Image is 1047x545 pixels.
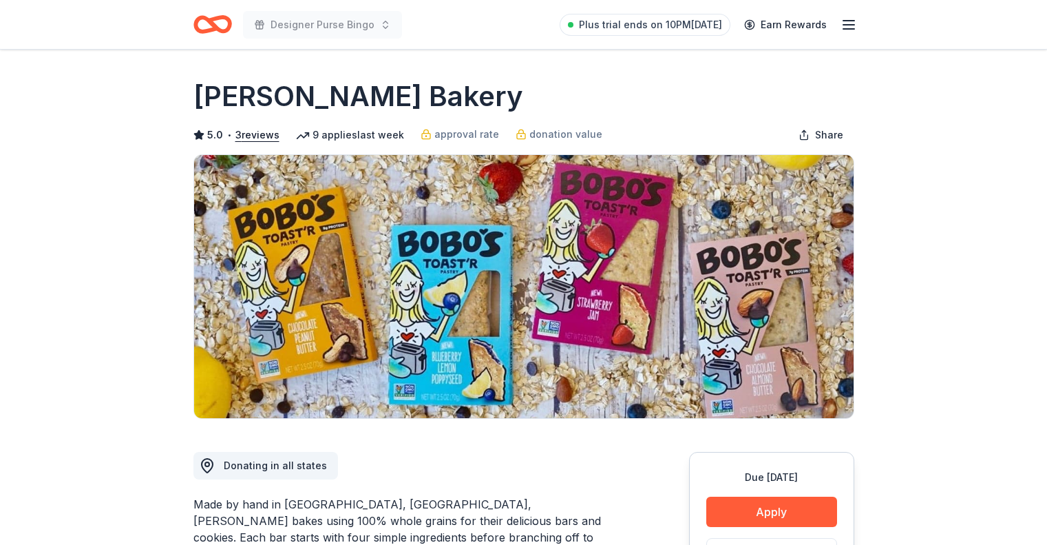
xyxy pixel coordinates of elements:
button: Share [787,121,854,149]
span: Share [815,127,843,143]
a: Home [193,8,232,41]
span: Donating in all states [224,460,327,471]
span: Designer Purse Bingo [271,17,374,33]
a: donation value [516,126,602,143]
button: Designer Purse Bingo [243,11,402,39]
h1: [PERSON_NAME] Bakery [193,77,523,116]
span: • [226,130,231,141]
img: Image for Bobo's Bakery [194,155,854,418]
a: Earn Rewards [736,12,835,37]
a: Plus trial ends on 10PM[DATE] [560,14,730,36]
span: donation value [529,126,602,143]
a: approval rate [421,126,499,143]
span: approval rate [434,126,499,143]
span: Plus trial ends on 10PM[DATE] [579,17,722,33]
button: Apply [706,497,837,527]
span: 5.0 [207,127,223,143]
button: 3reviews [235,127,279,143]
div: Due [DATE] [706,469,837,486]
div: 9 applies last week [296,127,404,143]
